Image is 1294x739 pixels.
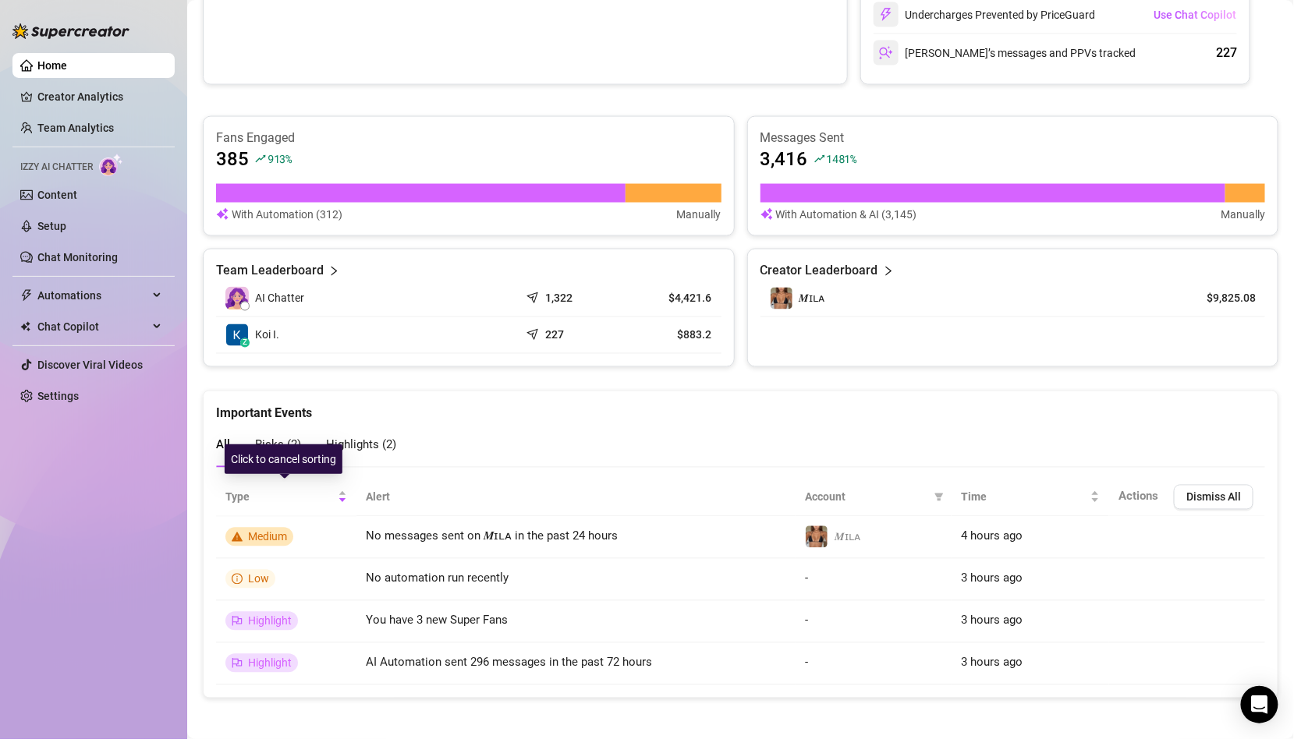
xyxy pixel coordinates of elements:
[546,291,573,306] article: 1,322
[874,2,1095,27] div: Undercharges Prevented by PriceGuard
[934,493,944,502] span: filter
[805,656,808,670] span: -
[1153,2,1237,27] button: Use Chat Copilot
[760,262,878,281] article: Creator Leaderboard
[326,438,396,452] span: Highlights ( 2 )
[216,206,229,223] img: svg%3e
[37,314,148,339] span: Chat Copilot
[1174,485,1253,510] button: Dismiss All
[216,479,356,517] th: Type
[216,438,230,452] span: All
[232,206,342,223] article: With Automation (312)
[37,122,114,134] a: Team Analytics
[1154,9,1236,21] span: Use Chat Copilot
[216,391,1265,423] div: Important Events
[961,529,1023,543] span: 4 hours ago
[806,526,828,548] img: 𝑴ɪʟᴀ
[760,206,773,223] img: svg%3e
[255,154,266,164] span: rise
[20,160,93,175] span: Izzy AI Chatter
[961,613,1023,628] span: 3 hours ago
[255,327,279,344] span: Koi I.
[1186,491,1241,504] span: Dismiss All
[216,262,324,281] article: Team Leaderboard
[1241,686,1278,723] div: Open Intercom Messenger
[526,288,542,304] span: send
[952,479,1109,517] th: Time
[37,220,66,232] a: Setup
[255,438,301,452] span: Risks ( 2 )
[37,84,162,109] a: Creator Analytics
[629,291,712,306] article: $4,421.6
[366,656,652,670] span: AI Automation sent 296 messages in the past 72 hours
[356,479,796,517] th: Alert
[225,287,249,310] img: izzy-ai-chatter-avatar-DDCN_rTZ.svg
[526,325,542,341] span: send
[255,290,304,307] span: AI Chatter
[248,531,287,543] span: Medium
[814,154,825,164] span: rise
[874,41,1136,65] div: [PERSON_NAME]’s messages and PPVs tracked
[879,46,893,60] img: svg%3e
[835,531,860,543] span: 𝑴ɪʟᴀ
[232,616,243,627] span: flag
[546,327,565,343] article: 227
[37,390,79,402] a: Settings
[225,444,342,474] div: Click to cancel sorting
[879,8,893,22] img: svg%3e
[37,189,77,201] a: Content
[366,613,508,628] span: You have 3 new Super Fans
[225,489,335,506] span: Type
[1216,44,1237,62] div: 227
[37,359,143,371] a: Discover Viral Videos
[216,147,249,171] article: 385
[629,327,712,343] article: $883.2
[20,289,33,302] span: thunderbolt
[805,489,928,506] span: Account
[771,288,792,309] img: 𝑴ɪʟᴀ
[776,206,917,223] article: With Automation & AI (3,145)
[677,206,721,223] article: Manually
[328,262,339,281] span: right
[268,151,292,166] span: 913 %
[99,154,123,176] img: AI Chatter
[248,573,269,585] span: Low
[827,151,857,166] span: 1481 %
[366,529,618,543] span: No messages sent on 𝑴ɪʟᴀ in the past 24 hours
[248,657,292,670] span: Highlight
[366,571,509,585] span: No automation run recently
[760,147,808,171] article: 3,416
[232,532,243,543] span: warning
[240,338,250,348] div: z
[12,23,129,39] img: logo-BBDzfeDw.svg
[1221,206,1265,223] article: Manually
[1185,291,1256,306] article: $9,825.08
[760,129,1266,147] article: Messages Sent
[248,615,292,628] span: Highlight
[20,321,30,332] img: Chat Copilot
[961,489,1087,506] span: Time
[1119,490,1158,504] span: Actions
[232,658,243,669] span: flag
[226,324,248,346] img: Koi Inc
[232,574,243,585] span: info-circle
[961,571,1023,585] span: 3 hours ago
[37,283,148,308] span: Automations
[931,486,947,509] span: filter
[37,251,118,263] a: Chat Monitoring
[799,292,825,305] span: 𝑴ɪʟᴀ
[883,262,894,281] span: right
[805,613,808,628] span: -
[216,129,721,147] article: Fans Engaged
[805,571,808,585] span: -
[37,59,67,72] a: Home
[961,656,1023,670] span: 3 hours ago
